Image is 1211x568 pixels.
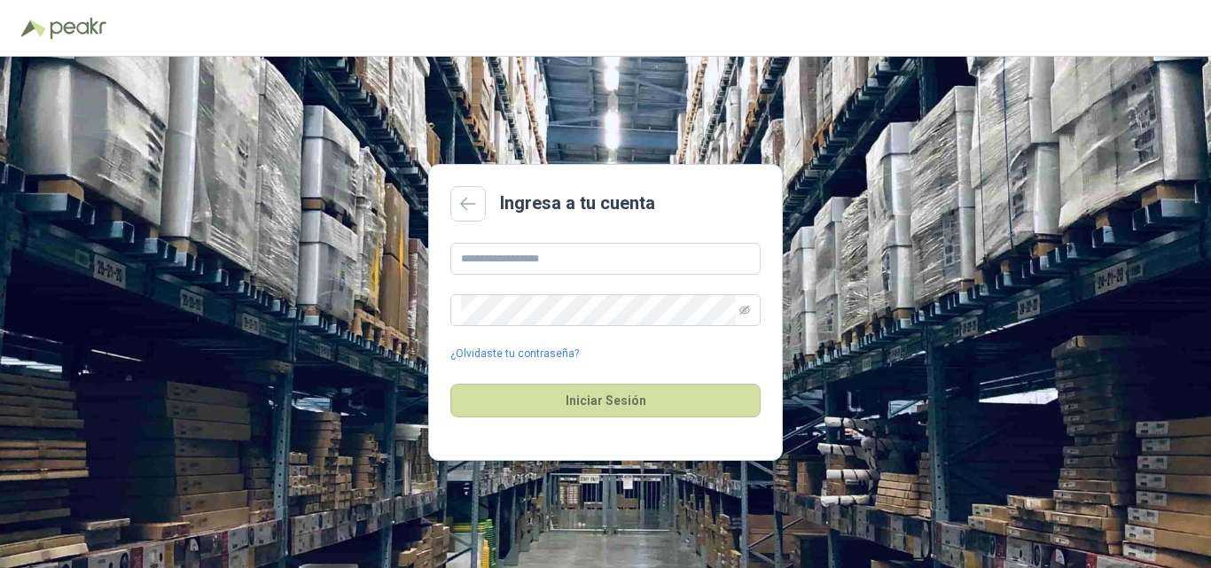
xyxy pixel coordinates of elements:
img: Logo [21,19,46,37]
a: ¿Olvidaste tu contraseña? [450,346,579,362]
span: eye-invisible [739,305,750,315]
h2: Ingresa a tu cuenta [500,190,655,217]
button: Iniciar Sesión [450,384,761,417]
img: Peakr [50,18,106,39]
